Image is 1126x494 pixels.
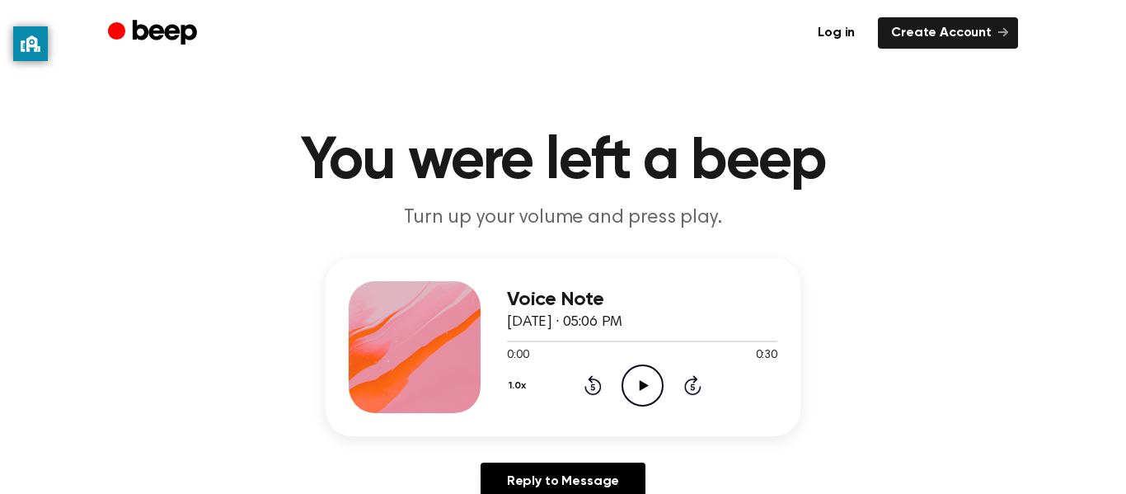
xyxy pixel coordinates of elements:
span: 0:00 [507,347,528,365]
p: Turn up your volume and press play. [246,205,880,232]
button: 1.0x [507,372,533,400]
h3: Voice Note [507,289,777,311]
span: [DATE] · 05:06 PM [507,315,622,330]
a: Beep [108,17,201,49]
span: 0:30 [756,347,777,365]
a: Log in [805,17,868,49]
h1: You were left a beep [141,132,985,191]
button: privacy banner [13,26,48,61]
a: Create Account [878,17,1018,49]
